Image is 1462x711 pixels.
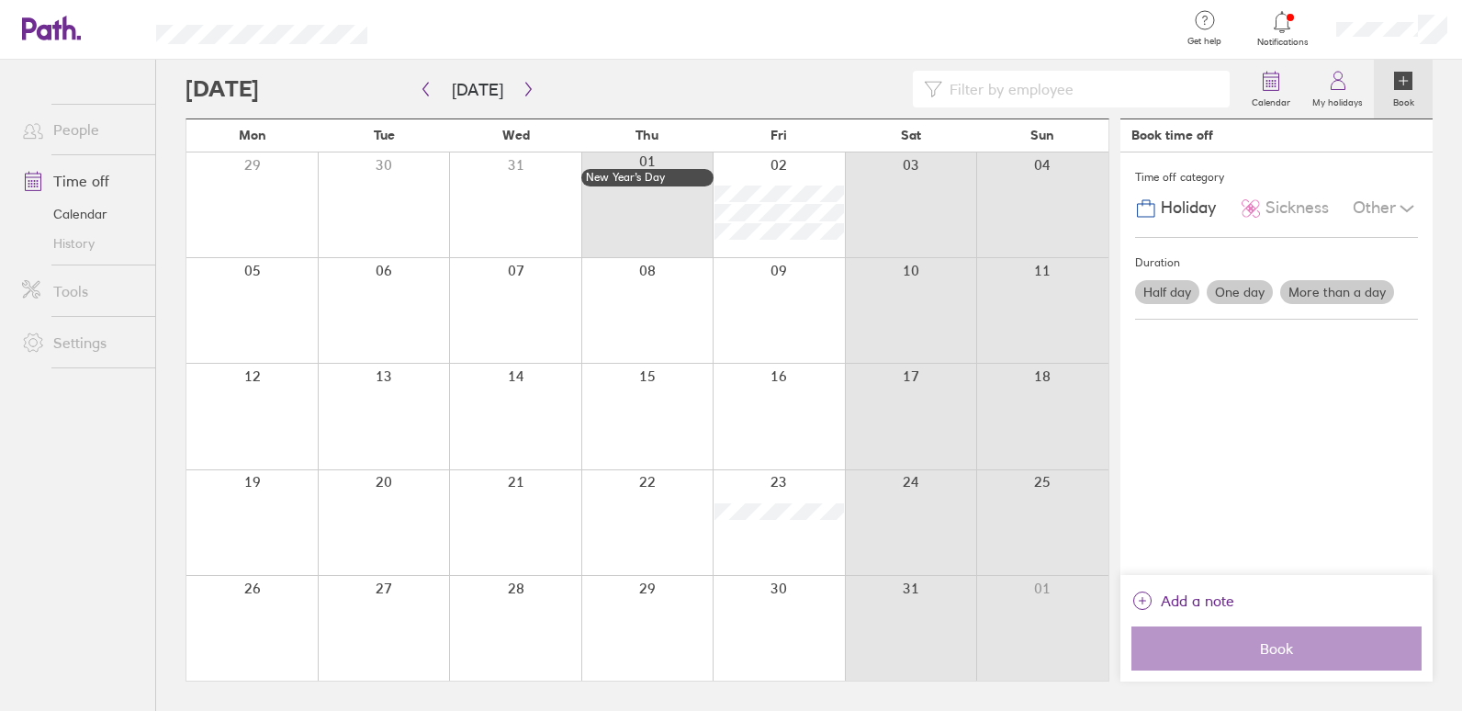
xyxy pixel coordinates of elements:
[7,163,155,199] a: Time off
[770,128,787,142] span: Fri
[901,128,921,142] span: Sat
[1301,60,1374,118] a: My holidays
[1030,128,1054,142] span: Sun
[1131,128,1213,142] div: Book time off
[1253,37,1312,48] span: Notifications
[1161,198,1216,218] span: Holiday
[1131,626,1422,671] button: Book
[374,128,395,142] span: Tue
[7,229,155,258] a: History
[1131,586,1234,615] button: Add a note
[635,128,658,142] span: Thu
[942,72,1219,107] input: Filter by employee
[586,171,708,184] div: New Year’s Day
[1207,280,1273,304] label: One day
[1374,60,1433,118] a: Book
[1253,9,1312,48] a: Notifications
[1301,92,1374,108] label: My holidays
[7,324,155,361] a: Settings
[1280,280,1394,304] label: More than a day
[1144,640,1409,657] span: Book
[1241,60,1301,118] a: Calendar
[1353,191,1418,226] div: Other
[502,128,530,142] span: Wed
[1135,249,1418,276] div: Duration
[1382,92,1425,108] label: Book
[1161,586,1234,615] span: Add a note
[437,74,518,105] button: [DATE]
[1135,164,1418,191] div: Time off category
[1175,36,1234,47] span: Get help
[239,128,266,142] span: Mon
[1265,198,1329,218] span: Sickness
[1135,280,1199,304] label: Half day
[1241,92,1301,108] label: Calendar
[7,199,155,229] a: Calendar
[7,111,155,148] a: People
[7,273,155,310] a: Tools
